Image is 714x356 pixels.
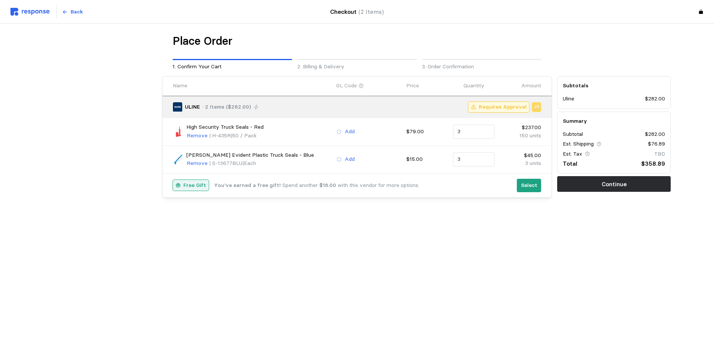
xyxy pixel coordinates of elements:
p: Add [345,128,355,136]
img: S-13677BLU [173,154,184,165]
span: | Each [242,160,256,166]
p: JR [533,103,540,111]
p: $79.00 [406,128,448,136]
p: Back [71,8,83,16]
p: Name [173,82,187,90]
p: Amount [521,82,541,90]
img: svg%3e [10,8,50,16]
p: Uline [563,95,574,103]
h1: Place Order [173,34,232,49]
p: $237.00 [500,124,541,132]
p: Est. Tax [563,150,582,158]
input: Qty [457,153,490,166]
b: $18.00 [319,182,336,188]
button: Remove [186,159,208,168]
button: Add [336,127,355,136]
p: ULINE [185,103,200,111]
h5: Summary [563,117,665,125]
p: TBD [654,150,665,158]
input: Qty [457,125,490,138]
b: You've earned a free gift! [214,182,281,188]
button: Back [58,5,87,19]
p: $282.00 [645,130,665,138]
button: Select [517,179,541,192]
p: Subtotal [563,130,583,138]
p: GL Code [336,82,357,90]
button: Remove [186,131,208,140]
p: 2. Billing & Delivery [297,63,417,71]
h5: Subtotals [563,82,665,90]
p: Remove [187,159,208,168]
span: | S-13677BLU [209,160,242,166]
p: High Security Truck Seals - Red [186,123,264,131]
img: H-435R [173,126,184,137]
p: Total [563,159,577,168]
p: Free Gift [183,181,206,190]
button: Add [336,155,355,164]
p: Select [521,181,537,190]
p: $282.00 [645,95,665,103]
p: $45.00 [500,152,541,160]
p: Est. Shipping [563,140,594,148]
span: (2 Items) [358,8,384,15]
p: $15.00 [406,155,448,163]
h4: Checkout [330,7,384,16]
p: Remove [187,132,208,140]
p: · 2 Items ($282.00) [202,103,251,111]
p: [PERSON_NAME] Evident Plastic Truck Seals - Blue [186,151,314,159]
span: | H-435R [209,132,231,139]
p: Requires Approval [479,103,527,111]
p: Add [345,155,355,163]
span: Spend another with this vendor for more options. [282,182,419,188]
p: $76.89 [648,140,665,148]
p: Continue [602,179,627,189]
p: 1. Confirm Your Cart [173,63,292,71]
p: 3 units [500,159,541,168]
p: Quantity [463,82,484,90]
p: $358.89 [641,159,665,168]
p: 3. Order Confirmation [422,63,541,71]
span: | 50 / Pack [231,132,257,139]
button: Continue [557,176,671,192]
p: Price [406,82,419,90]
p: 150 units [500,132,541,140]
